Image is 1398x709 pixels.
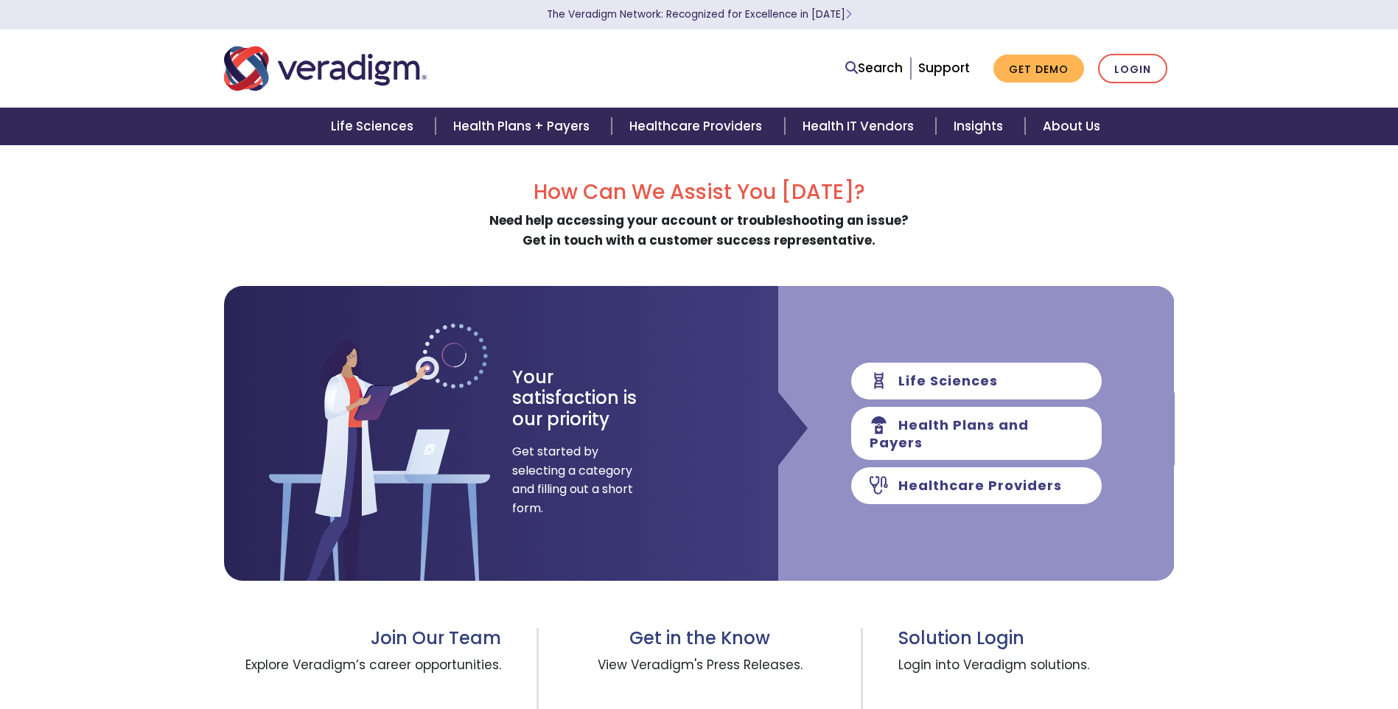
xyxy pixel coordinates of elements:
img: Veradigm logo [224,44,427,93]
a: Healthcare Providers [612,108,784,145]
a: Support [918,59,970,77]
h3: Solution Login [898,628,1174,649]
a: Search [845,58,903,78]
a: Get Demo [993,55,1084,83]
a: Health IT Vendors [785,108,936,145]
a: Login [1098,54,1167,84]
span: Login into Veradigm solutions. [898,649,1174,702]
a: Life Sciences [313,108,436,145]
a: About Us [1025,108,1118,145]
span: View Veradigm's Press Releases. [574,649,825,702]
a: Health Plans + Payers [436,108,612,145]
span: Get started by selecting a category and filling out a short form. [512,442,634,517]
strong: Need help accessing your account or troubleshooting an issue? Get in touch with a customer succes... [489,212,909,249]
span: Explore Veradigm’s career opportunities. [224,649,502,702]
h3: Get in the Know [574,628,825,649]
h3: Join Our Team [224,628,502,649]
a: Insights [936,108,1025,145]
a: The Veradigm Network: Recognized for Excellence in [DATE]Learn More [547,7,852,21]
h2: How Can We Assist You [DATE]? [224,180,1175,205]
h3: Your satisfaction is our priority [512,367,663,430]
span: Learn More [845,7,852,21]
